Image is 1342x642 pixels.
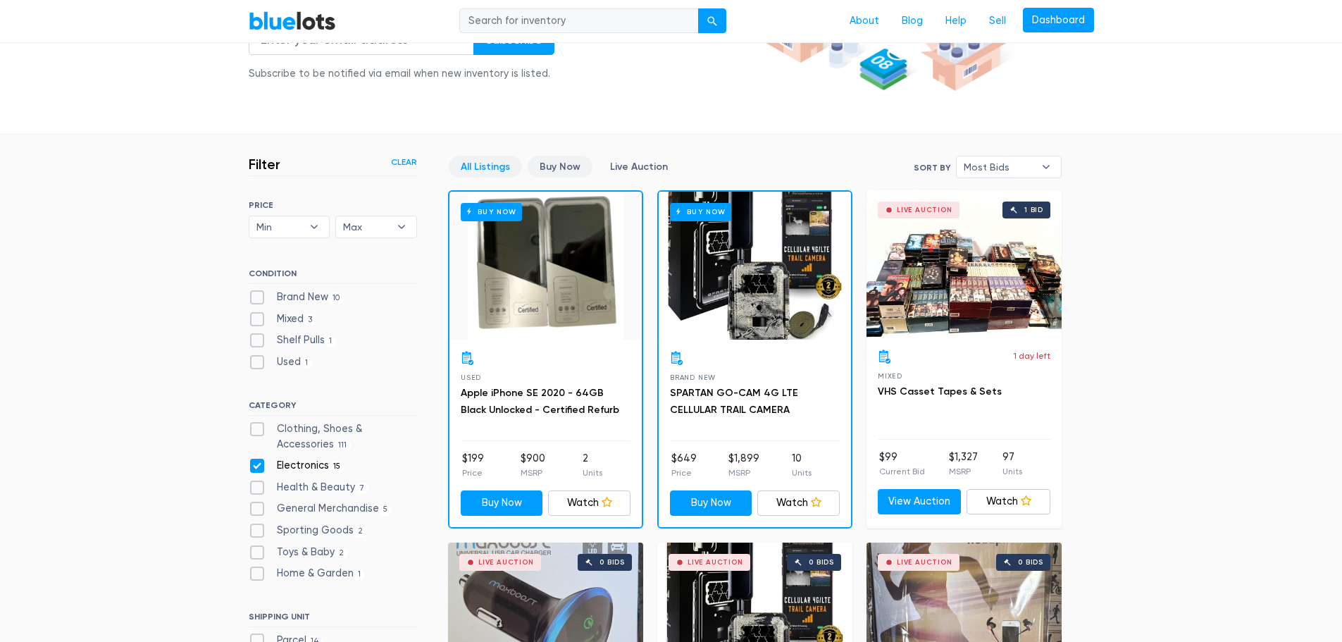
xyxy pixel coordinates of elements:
[878,489,962,514] a: View Auction
[528,156,592,178] a: Buy Now
[249,421,417,452] label: Clothing, Shoes & Accessories
[757,490,840,516] a: Watch
[249,400,417,416] h6: CATEGORY
[299,216,329,237] b: ▾
[670,203,731,221] h6: Buy Now
[1002,450,1022,478] li: 97
[897,559,952,566] div: Live Auction
[379,505,392,516] span: 5
[521,467,545,479] p: MSRP
[249,156,280,173] h3: Filter
[461,374,481,381] span: Used
[897,206,952,214] div: Live Auction
[249,268,417,284] h6: CONDITION
[659,192,851,340] a: Buy Now
[462,451,484,479] li: $199
[879,465,925,478] p: Current Bid
[792,451,812,479] li: 10
[548,490,630,516] a: Watch
[329,461,345,472] span: 15
[890,8,934,35] a: Blog
[249,612,417,627] h6: SHIPPING UNIT
[934,8,978,35] a: Help
[1002,465,1022,478] p: Units
[878,372,902,380] span: Mixed
[249,66,554,82] div: Subscribe to be notified via email when new inventory is listed.
[343,216,390,237] span: Max
[256,216,303,237] span: Min
[249,458,345,474] label: Electronics
[334,440,352,451] span: 111
[671,451,697,479] li: $649
[728,451,759,479] li: $1,899
[671,467,697,479] p: Price
[391,156,417,168] a: Clear
[249,545,349,560] label: Toys & Baby
[304,314,317,326] span: 3
[792,467,812,479] p: Units
[354,526,368,537] span: 2
[583,467,602,479] p: Units
[949,450,978,478] li: $1,327
[964,156,1034,178] span: Most Bids
[866,190,1062,338] a: Live Auction 1 bid
[249,311,317,327] label: Mixed
[670,374,716,381] span: Brand New
[688,559,743,566] div: Live Auction
[809,559,834,566] div: 0 bids
[459,8,699,34] input: Search for inventory
[1018,559,1043,566] div: 0 bids
[249,354,313,370] label: Used
[249,11,336,31] a: BlueLots
[335,548,349,559] span: 2
[249,333,337,348] label: Shelf Pulls
[967,489,1050,514] a: Watch
[354,569,366,581] span: 1
[449,192,642,340] a: Buy Now
[249,501,392,517] label: General Merchandise
[387,216,416,237] b: ▾
[978,8,1017,35] a: Sell
[521,451,545,479] li: $900
[598,156,680,178] a: Live Auction
[879,450,925,478] li: $99
[249,480,369,495] label: Health & Beauty
[583,451,602,479] li: 2
[301,357,313,369] span: 1
[249,290,344,305] label: Brand New
[328,292,344,304] span: 10
[249,200,417,210] h6: PRICE
[728,467,759,479] p: MSRP
[461,490,543,516] a: Buy Now
[878,385,1002,397] a: VHS Casset Tapes & Sets
[914,161,950,174] label: Sort By
[249,566,366,581] label: Home & Garden
[355,483,369,494] span: 7
[461,203,522,221] h6: Buy Now
[1031,156,1061,178] b: ▾
[670,490,752,516] a: Buy Now
[949,465,978,478] p: MSRP
[462,467,484,479] p: Price
[249,523,368,538] label: Sporting Goods
[1014,350,1050,362] p: 1 day left
[599,559,625,566] div: 0 bids
[478,559,534,566] div: Live Auction
[1024,206,1043,214] div: 1 bid
[670,387,798,416] a: SPARTAN GO-CAM 4G LTE CELLULAR TRAIL CAMERA
[449,156,522,178] a: All Listings
[461,387,619,416] a: Apple iPhone SE 2020 - 64GB Black Unlocked - Certified Refurb
[1023,8,1094,33] a: Dashboard
[325,336,337,347] span: 1
[838,8,890,35] a: About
